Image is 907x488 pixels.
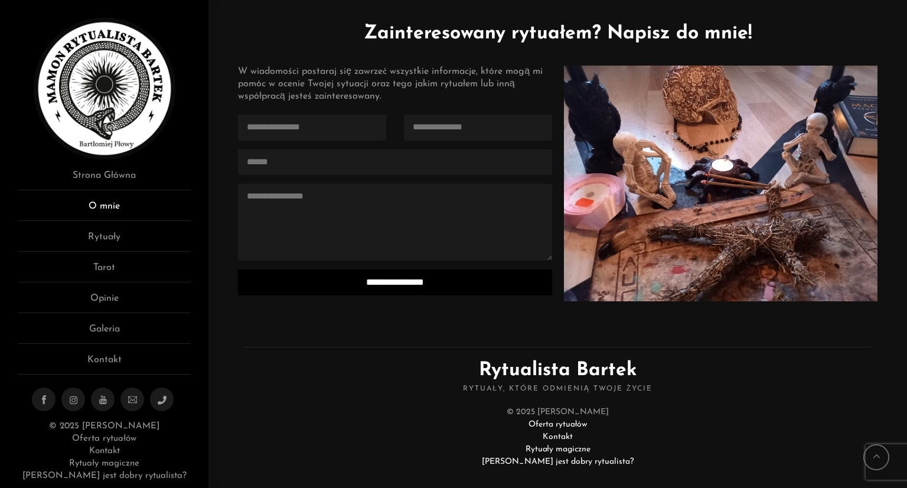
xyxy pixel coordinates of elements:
[526,445,590,454] a: Rytuały magiczne
[18,230,191,252] a: Rytuały
[72,434,136,443] a: Oferta rytuałów
[244,385,872,394] span: Rytuały, które odmienią Twoje życie
[238,19,877,48] h1: Zainteresowany rytuałem? Napisz do mnie!
[238,66,552,103] div: W wiadomości postaraj się zawrzeć wszystkie informacje, które mogą mi pomóc w ocenie Twojej sytua...
[543,432,573,441] a: Kontakt
[244,406,872,468] div: © 2025 [PERSON_NAME]
[18,322,191,344] a: Galeria
[18,291,191,313] a: Opinie
[244,347,872,394] h2: Rytualista Bartek
[18,353,191,375] a: Kontakt
[18,261,191,282] a: Tarot
[89,447,120,456] a: Kontakt
[69,459,139,468] a: Rytuały magiczne
[22,471,187,480] a: [PERSON_NAME] jest dobry rytualista?
[18,199,191,221] a: O mnie
[238,115,552,323] form: Contact form
[18,168,191,190] a: Strona Główna
[34,18,175,160] img: Rytualista Bartek
[528,420,587,429] a: Oferta rytuałów
[482,457,634,466] a: [PERSON_NAME] jest dobry rytualista?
